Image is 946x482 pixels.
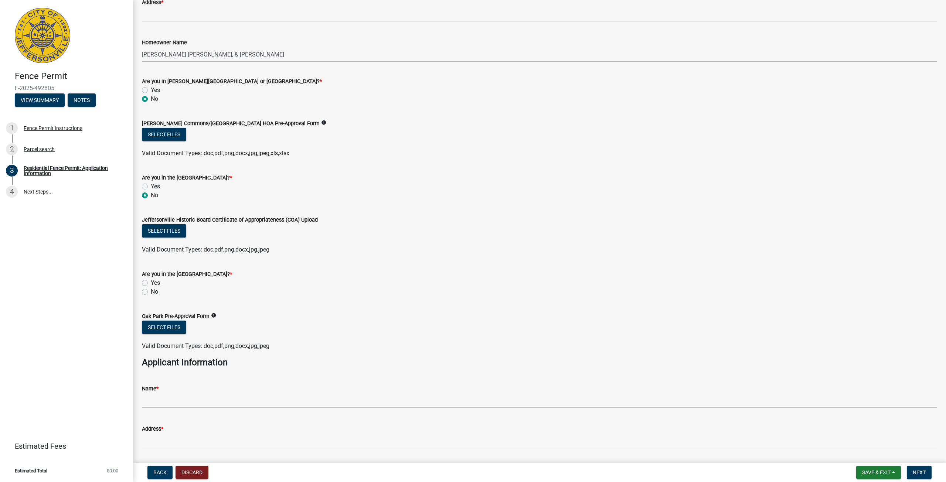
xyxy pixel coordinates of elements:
[6,439,121,454] a: Estimated Fees
[24,126,82,131] div: Fence Permit Instructions
[147,466,173,479] button: Back
[142,121,320,126] label: [PERSON_NAME] Commons/[GEOGRAPHIC_DATA] HOA Pre-Approval Form
[153,469,167,475] span: Back
[142,342,269,349] span: Valid Document Types: doc,pdf,png,docx,jpg,jpeg
[142,246,269,253] span: Valid Document Types: doc,pdf,png,docx,jpg,jpeg
[142,314,210,319] label: Oak Park Pre-Approval Form
[107,468,118,473] span: $0.00
[15,98,65,103] wm-modal-confirm: Summary
[151,86,160,95] label: Yes
[151,191,158,200] label: No
[862,469,891,475] span: Save & Exit
[151,95,158,103] label: No
[142,427,163,432] label: Address
[6,122,18,134] div: 1
[142,150,289,157] span: Valid Document Types: doc,pdf,png,docx,jpg,jpeg,xls,xlsx
[6,165,18,177] div: 3
[6,186,18,198] div: 4
[15,468,47,473] span: Estimated Total
[6,143,18,155] div: 2
[211,313,216,318] i: info
[142,272,232,277] label: Are you in the [GEOGRAPHIC_DATA]?
[176,466,208,479] button: Discard
[15,85,118,92] span: F-2025-492805
[24,165,121,176] div: Residential Fence Permit: Application Information
[15,8,70,63] img: City of Jeffersonville, Indiana
[24,147,55,152] div: Parcel search
[142,79,322,84] label: Are you in [PERSON_NAME][GEOGRAPHIC_DATA] or [GEOGRAPHIC_DATA]?
[68,98,96,103] wm-modal-confirm: Notes
[15,93,65,107] button: View Summary
[142,321,186,334] button: Select files
[142,40,187,45] label: Homeowner Name
[68,93,96,107] button: Notes
[856,466,901,479] button: Save & Exit
[151,182,160,191] label: Yes
[913,469,926,475] span: Next
[151,287,158,296] label: No
[142,386,159,392] label: Name
[907,466,932,479] button: Next
[142,128,186,141] button: Select files
[15,71,127,82] h4: Fence Permit
[321,120,326,125] i: info
[142,175,232,181] label: Are you in the [GEOGRAPHIC_DATA]?
[142,218,318,223] label: Jeffersonville Historic Board Certificate of Appropriateness (COA) Upload
[142,357,228,368] strong: Applicant Information
[142,224,186,237] button: Select files
[151,278,160,287] label: Yes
